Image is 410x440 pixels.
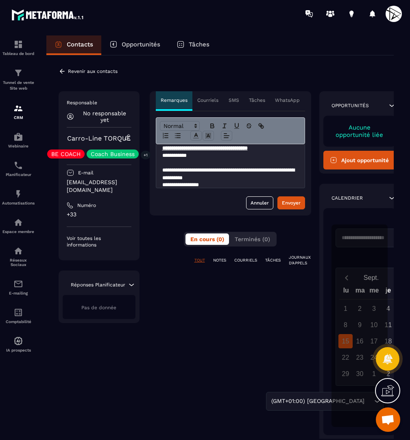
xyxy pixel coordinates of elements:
div: 11 [381,318,395,332]
p: Tunnel de vente Site web [2,80,35,91]
img: automations [13,189,23,199]
p: Tableau de bord [2,51,35,56]
img: formation [13,40,23,49]
p: Réseaux Sociaux [2,258,35,267]
p: TOUT [194,257,205,263]
p: Comptabilité [2,319,35,324]
p: No responsable yet [78,110,131,123]
p: NOTES [213,257,226,263]
button: Ajout opportunité [323,151,396,169]
p: CRM [2,115,35,120]
span: En cours (0) [190,236,224,242]
p: Espace membre [2,229,35,234]
img: automations [13,132,23,142]
p: [EMAIL_ADDRESS][DOMAIN_NAME] [67,178,131,194]
img: formation [13,68,23,78]
p: Tâches [249,97,265,103]
img: email [13,279,23,289]
div: 4 [381,301,395,316]
p: +1 [141,151,150,159]
a: accountantaccountantComptabilité [2,301,35,330]
p: Calendrier [331,195,363,201]
img: formation [13,103,23,113]
a: Carro-Line TORQUE [67,134,131,142]
p: Réponses Planificateur [71,282,125,288]
p: Aucune opportunité liée [331,124,388,139]
p: E-mail [78,169,94,176]
div: je [381,285,395,299]
button: Envoyer [277,196,305,209]
p: Opportunités [331,102,369,109]
a: automationsautomationsEspace membre [2,211,35,240]
p: +33 [67,211,131,218]
a: schedulerschedulerPlanificateur [2,154,35,183]
p: Courriels [197,97,218,103]
a: social-networksocial-networkRéseaux Sociaux [2,240,35,273]
p: COURRIELS [234,257,257,263]
img: accountant [13,308,23,317]
p: IA prospects [2,348,35,352]
p: Remarques [161,97,188,103]
p: WhatsApp [275,97,300,103]
img: social-network [13,246,23,256]
p: Numéro [77,202,96,209]
img: automations [13,336,23,346]
a: automationsautomationsWebinaire [2,126,35,154]
a: Contacts [46,35,101,55]
p: Revenir aux contacts [68,68,118,74]
div: Envoyer [282,199,301,207]
p: TÂCHES [265,257,281,263]
a: formationformationTableau de bord [2,33,35,62]
span: Pas de donnée [81,305,116,310]
div: Ouvrir le chat [376,407,400,432]
p: Contacts [67,41,93,48]
p: Voir toutes les informations [67,235,131,248]
p: BE COACH [51,151,81,157]
img: scheduler [13,161,23,170]
span: Terminés (0) [235,236,270,242]
p: Coach Business [91,151,135,157]
button: En cours (0) [185,233,229,245]
a: formationformationTunnel de vente Site web [2,62,35,97]
p: Tâches [189,41,209,48]
a: Opportunités [101,35,168,55]
a: formationformationCRM [2,97,35,126]
p: Planificateur [2,172,35,177]
p: SMS [229,97,239,103]
p: Opportunités [122,41,160,48]
a: emailemailE-mailing [2,273,35,301]
p: JOURNAUX D'APPELS [289,255,311,266]
p: Responsable [67,99,131,106]
div: 18 [381,334,395,348]
p: Automatisations [2,201,35,205]
img: automations [13,218,23,227]
img: logo [11,7,85,22]
button: Terminés (0) [230,233,275,245]
a: automationsautomationsAutomatisations [2,183,35,211]
span: (GMT+01:00) [GEOGRAPHIC_DATA] [269,397,366,406]
div: Search for option [266,392,384,411]
a: Tâches [168,35,218,55]
p: E-mailing [2,291,35,295]
button: Annuler [246,196,273,209]
p: Webinaire [2,144,35,148]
